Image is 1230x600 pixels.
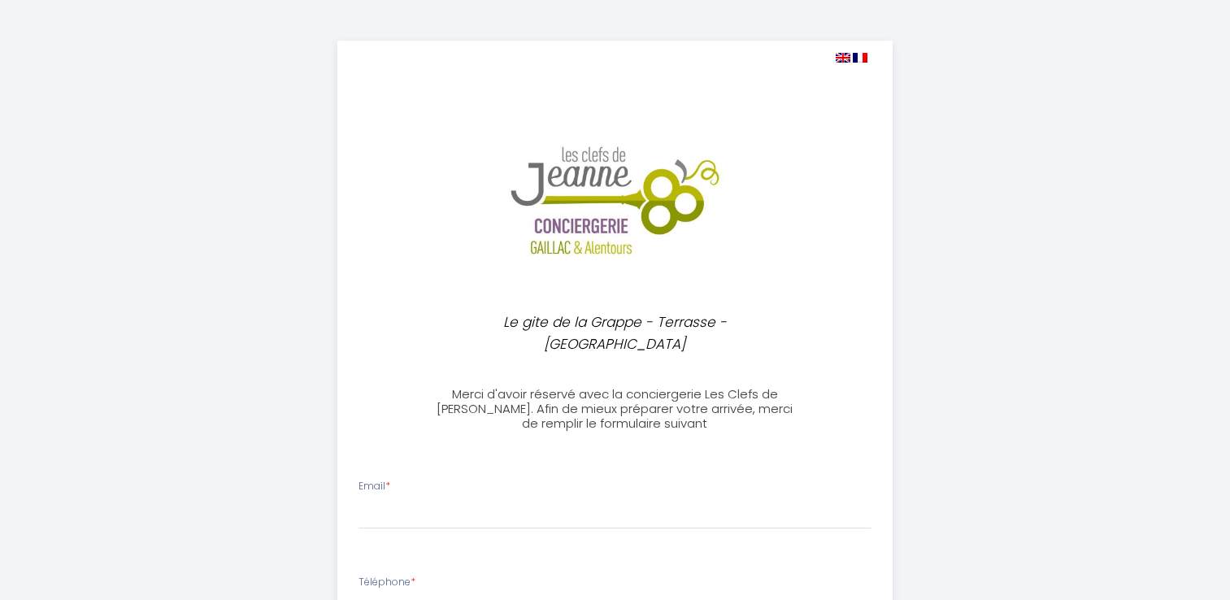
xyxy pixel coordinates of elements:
[441,311,789,354] p: Le gite de la Grappe - Terrasse - [GEOGRAPHIC_DATA]
[359,575,415,590] label: Téléphone
[359,479,390,494] label: Email
[853,53,867,63] img: fr.png
[836,53,850,63] img: en.png
[434,387,796,431] h3: Merci d'avoir réservé avec la conciergerie Les Clefs de [PERSON_NAME]. Afin de mieux préparer vot...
